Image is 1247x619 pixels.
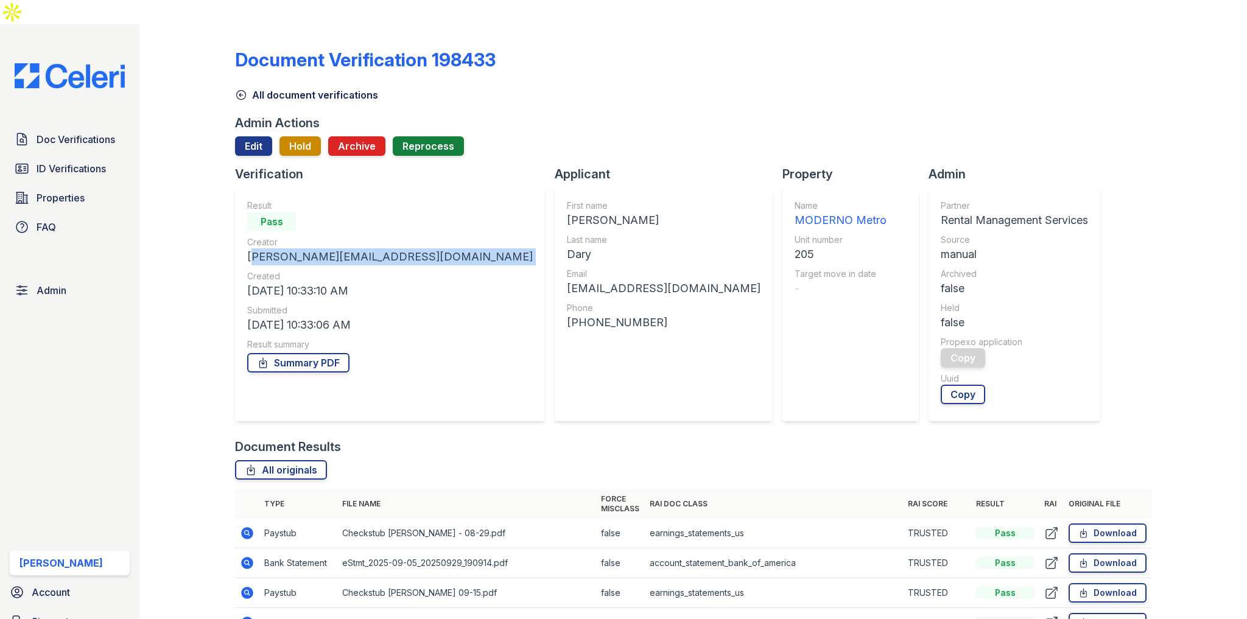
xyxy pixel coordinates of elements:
div: 205 [795,246,887,263]
div: Phone [567,302,760,314]
div: Admin Actions [235,114,320,131]
div: Partner [941,200,1088,212]
th: Original file [1064,489,1151,519]
img: CE_Logo_Blue-a8612792a0a2168367f1c8372b55b34899dd931a85d93a1a3d3e32e68fde9ad4.png [5,63,135,88]
td: Paystub [259,578,337,608]
div: Pass [976,527,1034,539]
th: Result [971,489,1039,519]
span: Account [32,585,70,600]
a: Account [5,580,135,604]
td: earnings_statements_us [645,578,903,608]
a: Download [1069,583,1147,603]
div: Result [247,200,533,212]
a: Download [1069,553,1147,573]
div: Pass [976,557,1034,569]
td: Paystub [259,519,337,548]
a: Doc Verifications [10,127,130,152]
div: [PHONE_NUMBER] [567,314,760,331]
div: Property [782,166,929,183]
div: Held [941,302,1088,314]
div: Uuid [941,372,1088,385]
td: earnings_statements_us [645,519,903,548]
div: Pass [976,587,1034,599]
a: ID Verifications [10,156,130,181]
div: Unit number [795,234,887,246]
div: Document Verification 198433 [235,49,496,71]
td: Bank Statement [259,548,337,578]
th: Force misclass [596,489,645,519]
div: Applicant [555,166,782,183]
div: Last name [567,234,760,246]
a: Admin [10,278,130,303]
div: false [941,280,1088,297]
div: Pass [247,212,296,231]
a: Properties [10,186,130,210]
button: Hold [279,136,321,156]
div: Rental Management Services [941,212,1088,229]
span: Admin [37,283,66,298]
a: Summary PDF [247,353,350,372]
td: false [596,578,645,608]
div: [EMAIL_ADDRESS][DOMAIN_NAME] [567,280,760,297]
div: [DATE] 10:33:10 AM [247,282,533,299]
td: Checkstub [PERSON_NAME] - 08-29.pdf [337,519,595,548]
div: Submitted [247,304,533,316]
td: TRUSTED [903,578,971,608]
div: Target move in date [795,268,887,280]
a: All originals [235,460,327,480]
a: Edit [235,136,272,156]
div: - [795,280,887,297]
a: FAQ [10,215,130,239]
div: Archived [941,268,1088,280]
a: Copy [941,385,985,404]
span: ID Verifications [37,161,106,176]
td: TRUSTED [903,519,971,548]
div: Email [567,268,760,280]
div: [PERSON_NAME] [19,556,103,570]
div: Result summary [247,338,533,351]
th: File name [337,489,595,519]
a: Download [1069,523,1147,543]
div: [PERSON_NAME][EMAIL_ADDRESS][DOMAIN_NAME] [247,248,533,265]
td: false [596,519,645,548]
td: TRUSTED [903,548,971,578]
td: Checkstub [PERSON_NAME] 09-15.pdf [337,578,595,608]
div: Document Results [235,438,341,455]
div: manual [941,246,1088,263]
div: [PERSON_NAME] [567,212,760,229]
td: account_statement_bank_of_america [645,548,903,578]
div: false [941,314,1088,331]
span: Properties [37,191,85,205]
button: Archive [328,136,385,156]
div: Name [795,200,887,212]
div: Creator [247,236,533,248]
th: Type [259,489,337,519]
button: Reprocess [393,136,464,156]
div: Source [941,234,1088,246]
a: Name MODERNO Metro [795,200,887,229]
td: eStmt_2025-09-05_20250929_190914.pdf [337,548,595,578]
span: Doc Verifications [37,132,115,147]
div: MODERNO Metro [795,212,887,229]
td: false [596,548,645,578]
th: RAI [1039,489,1064,519]
div: First name [567,200,760,212]
div: Verification [235,166,555,183]
th: RAI Doc Class [645,489,903,519]
div: Propexo application [941,336,1088,348]
div: Dary [567,246,760,263]
span: FAQ [37,220,56,234]
th: RAI Score [903,489,971,519]
a: All document verifications [235,88,378,102]
div: [DATE] 10:33:06 AM [247,316,533,334]
div: Created [247,270,533,282]
div: Admin [929,166,1110,183]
